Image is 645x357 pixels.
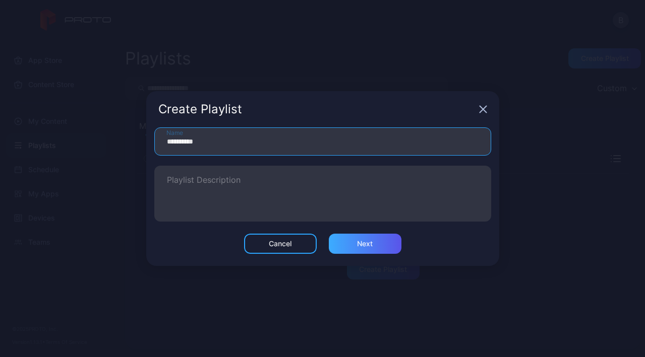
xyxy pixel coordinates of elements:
[244,234,317,254] button: Cancel
[357,240,373,248] div: Next
[158,103,475,115] div: Create Playlist
[269,240,291,248] div: Cancel
[154,127,491,156] input: Name
[167,176,479,211] textarea: Playlist Description
[329,234,401,254] button: Next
